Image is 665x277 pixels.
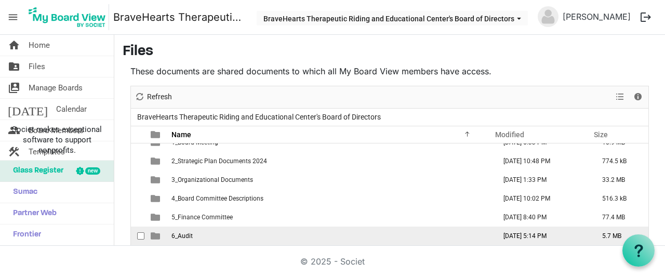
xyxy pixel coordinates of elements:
[130,65,649,77] p: These documents are shared documents to which all My Board View members have access.
[591,227,648,245] td: 5.7 MB is template cell column header Size
[493,227,591,245] td: May 06, 2025 5:14 PM column header Modified
[168,152,493,170] td: 2_Strategic Plan Documents 2024 is template cell column header Name
[168,170,493,189] td: 3_Organizational Documents is template cell column header Name
[131,227,144,245] td: checkbox
[56,99,87,120] span: Calendar
[300,256,365,267] a: © 2025 - Societ
[5,124,109,155] span: Societ makes exceptional software to support nonprofits.
[591,170,648,189] td: 33.2 MB is template cell column header Size
[8,161,63,181] span: Glass Register
[131,86,176,108] div: Refresh
[171,130,191,139] span: Name
[635,6,657,28] button: logout
[29,77,83,98] span: Manage Boards
[629,86,647,108] div: Details
[131,208,144,227] td: checkbox
[614,90,626,103] button: View dropdownbutton
[631,90,645,103] button: Details
[144,227,168,245] td: is template cell column header type
[493,208,591,227] td: August 19, 2025 8:40 PM column header Modified
[8,225,41,245] span: Frontier
[171,139,218,146] span: 1_Board Meeting
[3,7,23,27] span: menu
[25,4,113,30] a: My Board View Logo
[144,189,168,208] td: is template cell column header type
[123,43,657,61] h3: Files
[144,208,168,227] td: is template cell column header type
[257,11,528,25] button: BraveHearts Therapeutic Riding and Educational Center's Board of Directors dropdownbutton
[29,35,50,56] span: Home
[131,170,144,189] td: checkbox
[144,152,168,170] td: is template cell column header type
[594,130,608,139] span: Size
[493,152,591,170] td: April 01, 2025 10:48 PM column header Modified
[538,6,558,27] img: no-profile-picture.svg
[29,56,45,77] span: Files
[171,195,263,202] span: 4_Board Committee Descriptions
[113,7,246,28] a: BraveHearts Therapeutic Riding and Educational Center's Board of Directors
[8,56,20,77] span: folder_shared
[144,170,168,189] td: is template cell column header type
[591,208,648,227] td: 77.4 MB is template cell column header Size
[171,176,253,183] span: 3_Organizational Documents
[168,208,493,227] td: 5_Finance Committee is template cell column header Name
[8,203,57,224] span: Partner Web
[493,170,591,189] td: August 15, 2025 1:33 PM column header Modified
[85,167,100,175] div: new
[131,189,144,208] td: checkbox
[171,214,233,221] span: 5_Finance Committee
[171,232,193,240] span: 6_Audit
[493,189,591,208] td: January 27, 2025 10:02 PM column header Modified
[495,130,524,139] span: Modified
[611,86,629,108] div: View
[8,35,20,56] span: home
[8,77,20,98] span: switch_account
[168,189,493,208] td: 4_Board Committee Descriptions is template cell column header Name
[8,182,37,203] span: Sumac
[591,189,648,208] td: 516.3 kB is template cell column header Size
[131,152,144,170] td: checkbox
[133,90,174,103] button: Refresh
[591,152,648,170] td: 774.5 kB is template cell column header Size
[168,227,493,245] td: 6_Audit is template cell column header Name
[25,4,109,30] img: My Board View Logo
[135,111,383,124] span: BraveHearts Therapeutic Riding and Educational Center's Board of Directors
[558,6,635,27] a: [PERSON_NAME]
[8,99,48,120] span: [DATE]
[171,157,267,165] span: 2_Strategic Plan Documents 2024
[146,90,173,103] span: Refresh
